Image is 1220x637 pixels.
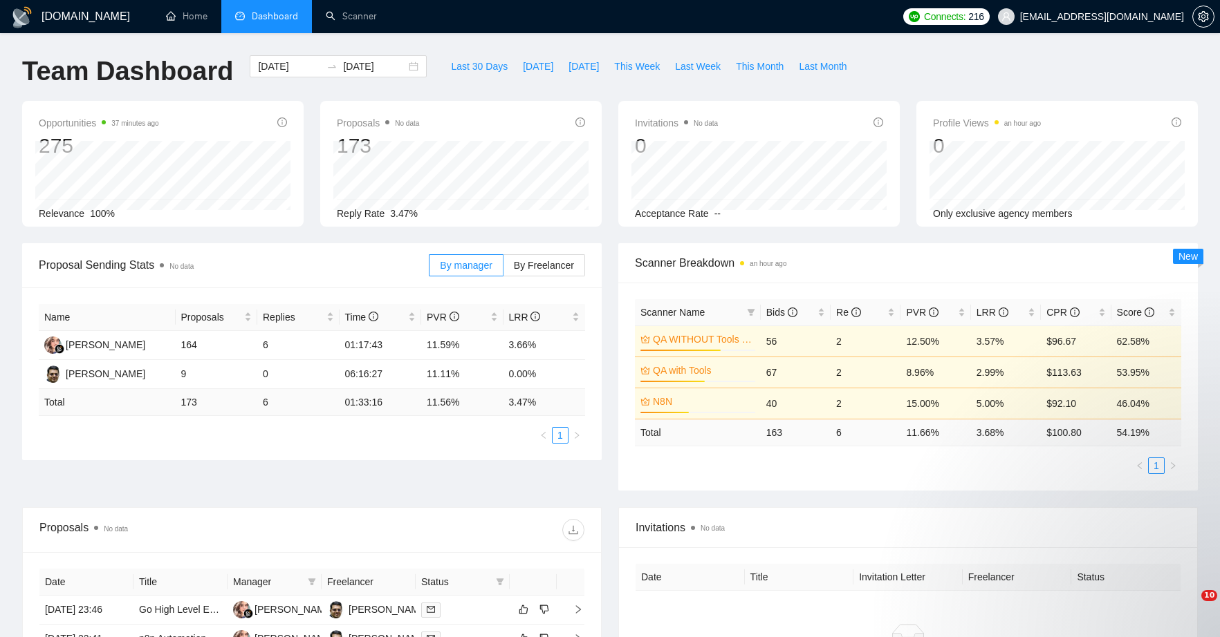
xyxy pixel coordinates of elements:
[573,431,581,439] span: right
[569,427,585,444] li: Next Page
[562,519,584,541] button: download
[675,59,721,74] span: Last Week
[831,325,900,356] td: 2
[1004,120,1041,127] time: an hour ago
[1172,117,1181,127] span: info-circle
[252,10,298,22] span: Dashboard
[39,256,429,274] span: Proposal Sending Stats
[747,308,755,316] span: filter
[653,394,752,409] a: N8N
[728,55,791,77] button: This Month
[569,59,599,74] span: [DATE]
[640,307,705,318] span: Scanner Name
[694,120,718,127] span: No data
[421,331,503,360] td: 11.59%
[337,115,419,131] span: Proposals
[575,117,585,127] span: info-circle
[1201,590,1217,601] span: 10
[176,389,258,416] td: 173
[243,609,253,618] img: gigradar-bm.png
[1192,6,1214,28] button: setting
[766,307,797,318] span: Bids
[539,604,549,615] span: dislike
[640,334,650,344] span: crown
[39,389,176,416] td: Total
[340,360,422,389] td: 06:16:27
[924,9,965,24] span: Connects:
[345,312,378,323] span: Time
[1111,356,1181,388] td: 53.95%
[635,208,709,219] span: Acceptance Rate
[11,6,33,28] img: logo
[831,356,900,388] td: 2
[788,307,797,317] span: info-circle
[39,569,133,596] th: Date
[535,427,552,444] button: left
[111,120,158,127] time: 37 minutes ago
[1145,307,1154,317] span: info-circle
[1111,388,1181,419] td: 46.04%
[305,571,319,592] span: filter
[530,312,540,321] span: info-circle
[1111,325,1181,356] td: 62.58%
[1148,457,1165,474] li: 1
[635,133,718,159] div: 0
[503,331,586,360] td: 3.66%
[255,602,334,617] div: [PERSON_NAME]
[1041,325,1111,356] td: $96.67
[653,332,752,347] a: QA WITHOUT Tools (search in Titles)
[744,302,758,323] span: filter
[900,388,970,419] td: 15.00%
[340,331,422,360] td: 01:17:43
[614,59,660,74] span: This Week
[39,519,312,541] div: Proposals
[1136,462,1144,470] span: left
[421,360,503,389] td: 11.11%
[308,578,316,586] span: filter
[1169,462,1177,470] span: right
[39,115,159,131] span: Opportunities
[906,307,939,318] span: PVR
[1041,419,1111,446] td: $ 100.80
[90,208,115,219] span: 100%
[791,55,854,77] button: Last Month
[535,427,552,444] li: Previous Page
[1131,457,1148,474] button: left
[1046,307,1079,318] span: CPR
[421,574,490,589] span: Status
[1193,11,1214,22] span: setting
[900,325,970,356] td: 12.50%
[1192,11,1214,22] a: setting
[44,368,145,379] a: PB[PERSON_NAME]
[761,356,831,388] td: 67
[233,574,302,589] span: Manager
[133,596,228,625] td: Go High Level Expert for Client Fulfillment and Builds
[169,263,194,270] span: No data
[337,208,385,219] span: Reply Rate
[326,61,338,72] span: swap-right
[968,9,983,24] span: 216
[39,133,159,159] div: 275
[326,61,338,72] span: to
[900,356,970,388] td: 8.96%
[263,310,324,325] span: Replies
[39,208,84,219] span: Relevance
[1001,12,1011,21] span: user
[1131,457,1148,474] li: Previous Page
[1111,419,1181,446] td: 54.19 %
[176,304,258,331] th: Proposals
[440,260,492,271] span: By manager
[750,260,786,267] time: an hour ago
[390,208,418,219] span: 3.47%
[636,519,1181,536] span: Invitations
[139,604,367,615] a: Go High Level Expert for Client Fulfillment and Builds
[133,569,228,596] th: Title
[39,596,133,625] td: [DATE] 23:46
[55,344,64,354] img: gigradar-bm.png
[831,388,900,419] td: 2
[515,601,532,618] button: like
[326,10,377,22] a: searchScanner
[569,427,585,444] button: right
[667,55,728,77] button: Last Week
[929,307,939,317] span: info-circle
